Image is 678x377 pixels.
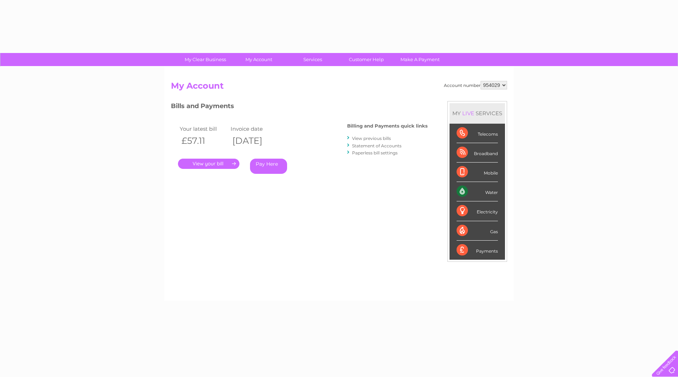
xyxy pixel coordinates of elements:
div: MY SERVICES [450,103,505,123]
a: Make A Payment [391,53,449,66]
a: View previous bills [352,136,391,141]
h4: Billing and Payments quick links [347,123,428,129]
h2: My Account [171,81,507,94]
a: Paperless bill settings [352,150,398,155]
a: Customer Help [337,53,395,66]
div: Account number [444,81,507,89]
a: My Account [230,53,288,66]
td: Your latest bill [178,124,229,134]
a: My Clear Business [176,53,234,66]
a: . [178,159,239,169]
td: Invoice date [229,124,280,134]
div: Electricity [457,201,498,221]
a: Statement of Accounts [352,143,402,148]
h3: Bills and Payments [171,101,428,113]
div: Water [457,182,498,201]
div: Broadband [457,143,498,163]
div: Mobile [457,163,498,182]
div: Gas [457,221,498,241]
div: Payments [457,241,498,260]
div: Telecoms [457,124,498,143]
th: £57.11 [178,134,229,148]
th: [DATE] [229,134,280,148]
a: Pay Here [250,159,287,174]
div: LIVE [461,110,476,117]
a: Services [284,53,342,66]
